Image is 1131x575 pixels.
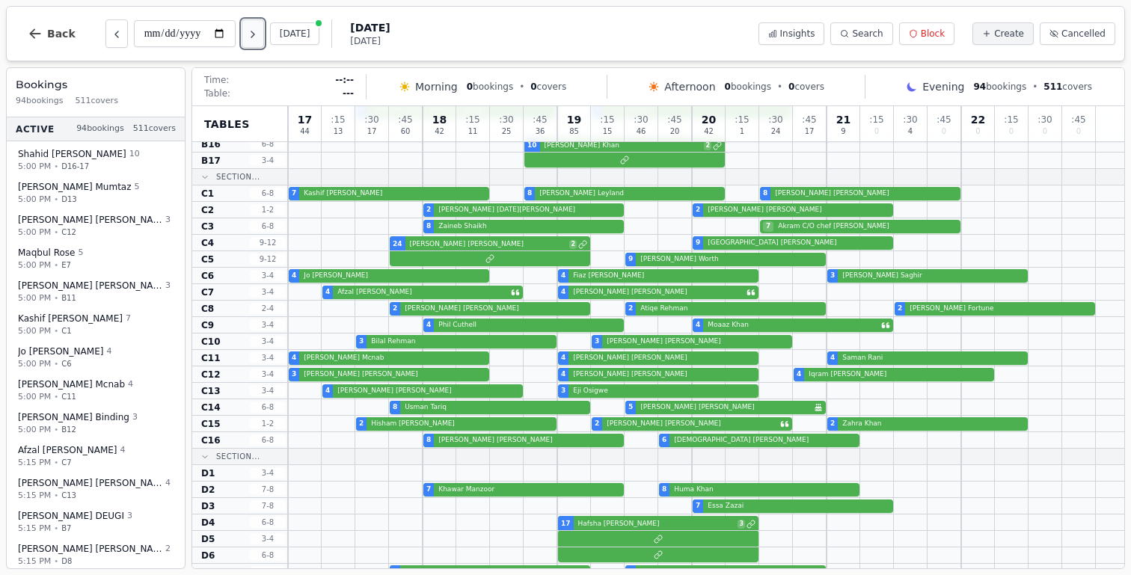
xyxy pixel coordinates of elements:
span: bookings [973,81,1026,93]
span: B7 [61,523,71,534]
span: 7 - 8 [250,484,286,495]
span: : 45 [802,115,816,124]
span: [PERSON_NAME] [PERSON_NAME] [570,287,745,298]
span: 2 [359,419,364,429]
svg: Customer message [747,288,755,297]
span: 9 [628,254,633,265]
span: Evening [922,79,964,94]
span: 7 [763,221,773,232]
span: Maqbul Rose [18,247,76,259]
span: 4 [325,386,330,396]
span: Khawar Manzoor [435,485,621,495]
span: Kashif [PERSON_NAME] [18,313,123,325]
span: 7 [292,188,296,199]
span: [PERSON_NAME] [PERSON_NAME] [18,214,162,226]
span: 2 [704,141,711,150]
span: • [54,457,58,468]
span: Block [921,28,945,40]
span: 5:15 PM [18,489,51,502]
span: Akram C/O chef [PERSON_NAME] [775,221,957,232]
span: Jo [PERSON_NAME] [301,271,486,281]
span: 2 [898,304,902,314]
span: 3 [595,336,599,347]
span: 5 [135,181,140,194]
span: 46 [637,128,646,135]
span: : 15 [1004,115,1018,124]
span: 0 [788,82,794,92]
span: Saman Rani [839,353,1025,363]
span: Hisham [PERSON_NAME] [368,419,554,429]
span: • [54,161,58,172]
span: 6 - 8 [250,434,286,446]
span: 3 [132,411,138,424]
button: Insights [758,22,825,45]
span: C10 [201,336,221,348]
span: C1 [201,188,214,200]
span: B17 [201,155,221,167]
svg: Customer message [511,288,520,297]
span: C2 [201,204,214,216]
span: 24 [393,239,402,250]
span: 2 [569,240,577,249]
span: 6 - 8 [250,188,286,199]
span: 8 [426,435,431,446]
span: 9 [841,128,845,135]
button: Create [972,22,1034,45]
span: 511 covers [133,123,176,135]
span: : 15 [735,115,749,124]
span: 2 [393,304,397,314]
button: [PERSON_NAME] Mcnab45:00 PM•C11 [10,373,182,408]
span: [PERSON_NAME] [PERSON_NAME] [637,402,812,413]
span: 5:15 PM [18,555,51,568]
span: 3 - 4 [250,319,286,330]
span: [DATE] [350,20,390,35]
span: 5 [79,247,84,259]
span: [PERSON_NAME] [PERSON_NAME] [18,477,162,489]
span: covers [788,81,824,93]
span: 6 - 8 [250,402,286,413]
button: [PERSON_NAME] [PERSON_NAME]35:00 PM•B11 [10,274,182,310]
span: [PERSON_NAME] Mcnab [18,378,125,390]
span: 5:15 PM [18,456,51,469]
h3: Bookings [16,77,176,92]
span: 6 - 8 [250,138,286,150]
span: • [54,391,58,402]
button: Maqbul Rose55:00 PM•E7 [10,242,182,277]
span: 3 - 4 [250,467,286,479]
span: 0 [467,82,473,92]
span: Bilal Rehman [368,336,554,347]
span: 5:00 PM [18,357,51,370]
span: 5:00 PM [18,423,51,436]
span: Insights [780,28,815,40]
span: : 30 [634,115,648,124]
span: 4 [292,353,296,363]
span: 8 [763,188,767,199]
span: 4 [128,378,133,391]
span: Usman Tariq [402,402,587,413]
span: 4 [325,287,330,298]
span: Active [16,123,55,135]
span: 511 [1043,82,1062,92]
span: C6 [61,358,71,369]
span: 36 [536,128,545,135]
span: Cancelled [1061,28,1106,40]
span: • [54,194,58,205]
button: Next day [242,19,264,48]
span: C9 [201,319,214,331]
button: [PERSON_NAME] DEUGI35:15 PM•B7 [10,505,182,540]
span: Morning [415,79,458,94]
span: 17 [805,128,815,135]
span: 3 [830,271,835,281]
span: C11 [61,391,76,402]
span: : 45 [398,115,412,124]
svg: Customer message [881,321,890,330]
span: D2 [201,484,215,496]
span: : 15 [869,115,883,124]
span: [GEOGRAPHIC_DATA] [PERSON_NAME] [705,238,890,248]
span: Atiqe Rehman [637,304,823,314]
span: • [54,358,58,369]
span: Time: [204,74,229,86]
button: [PERSON_NAME] [PERSON_NAME]25:15 PM•D8 [10,538,182,573]
span: 8 [527,188,532,199]
span: [PERSON_NAME] [DATE][PERSON_NAME] [435,205,621,215]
